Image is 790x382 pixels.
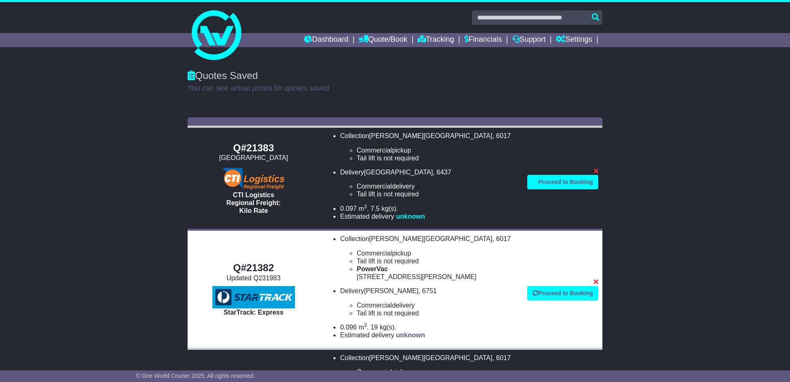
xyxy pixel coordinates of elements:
li: delivery [357,301,519,309]
span: 0.097 [340,205,357,212]
div: Q#21383 [192,142,315,154]
span: Commercial [357,302,392,309]
span: [PERSON_NAME] [364,287,419,294]
a: Tracking [418,33,454,47]
span: unknown [396,332,425,339]
li: Tail lift is not required [357,154,519,162]
span: kg(s). [380,324,396,331]
span: Commercial [357,183,392,190]
span: 7.5 [371,205,380,212]
li: Collection [340,235,519,281]
span: , 6017 [493,132,511,139]
span: Commercial [357,250,392,257]
span: , 6017 [493,354,511,361]
li: Tail lift is not required [357,190,519,198]
a: Financials [464,33,502,47]
span: [PERSON_NAME][GEOGRAPHIC_DATA] [369,235,493,242]
a: Quote/Book [359,33,407,47]
div: PowerVac [357,265,519,273]
span: CTI Logistics Regional Freight: Kilo Rate [226,191,281,214]
span: Commercial [357,147,392,154]
li: Delivery [340,168,519,198]
li: Tail lift is not required [357,309,519,317]
span: m . [359,324,369,331]
div: Updated Q231983 [192,274,315,282]
span: [GEOGRAPHIC_DATA] [364,169,433,176]
span: StarTrack: Express [224,309,283,316]
li: pickup [357,146,519,154]
span: Commercial [357,368,392,375]
sup: 3 [364,322,367,328]
div: Quotes Saved [188,70,602,82]
li: Collection [340,132,519,162]
span: 0.096 [340,324,357,331]
span: unknown [396,213,425,220]
span: [PERSON_NAME][GEOGRAPHIC_DATA] [369,354,493,361]
a: Dashboard [304,33,348,47]
img: StarTrack: Express [212,286,295,308]
sup: 3 [364,204,367,210]
a: Settings [556,33,592,47]
span: [PERSON_NAME][GEOGRAPHIC_DATA] [369,132,493,139]
li: pickup [357,368,519,376]
div: [STREET_ADDRESS][PERSON_NAME] [357,273,519,281]
div: Q#21382 [192,262,315,274]
span: , 6751 [419,287,437,294]
span: m . [359,205,369,212]
a: Support [512,33,546,47]
a: Proceed to Booking [527,175,598,189]
li: pickup [357,249,519,257]
span: 19 [371,324,378,331]
div: [GEOGRAPHIC_DATA] [192,154,315,162]
span: kg(s). [381,205,398,212]
li: Delivery [340,287,519,317]
li: delivery [357,182,519,190]
img: CTI Logistics Regional Freight: Kilo Rate [220,166,287,191]
span: © One World Courier 2025. All rights reserved. [136,372,255,379]
li: Estimated delivery [340,331,519,339]
p: You can see actual prices for quotes saved [188,84,602,93]
a: Proceed to Booking [527,286,598,301]
span: , 6017 [493,235,511,242]
li: Estimated delivery [340,212,519,220]
span: , 6437 [433,169,451,176]
li: Tail lift is not required [357,257,519,265]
